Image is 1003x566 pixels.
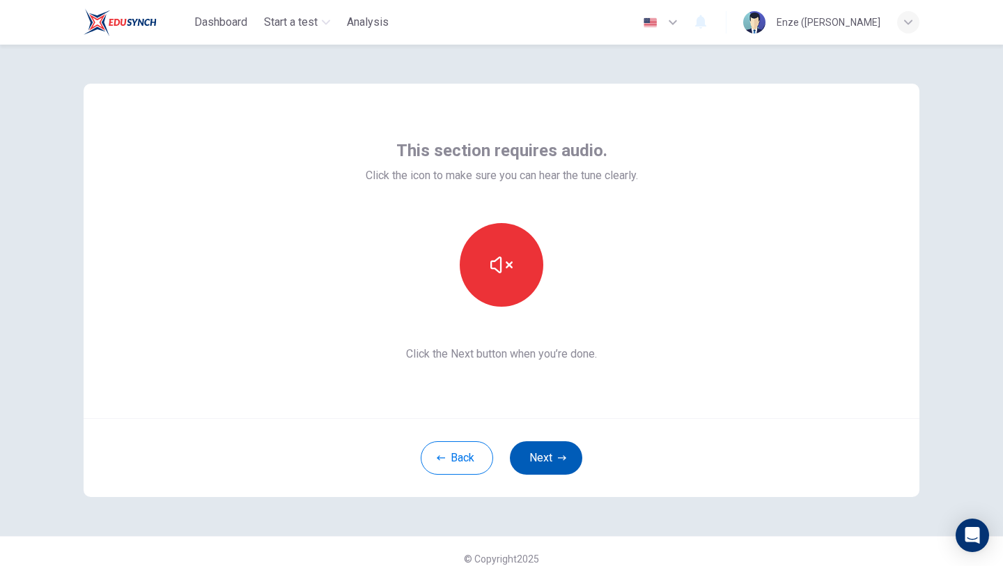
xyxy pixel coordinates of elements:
[341,10,394,35] button: Analysis
[264,14,318,31] span: Start a test
[84,8,189,36] a: EduSynch logo
[956,519,989,552] div: Open Intercom Messenger
[366,167,638,184] span: Click the icon to make sure you can hear the tune clearly.
[743,11,765,33] img: Profile picture
[258,10,336,35] button: Start a test
[366,346,638,362] span: Click the Next button when you’re done.
[464,553,539,565] span: © Copyright 2025
[347,14,389,31] span: Analysis
[84,8,157,36] img: EduSynch logo
[396,139,607,162] span: This section requires audio.
[777,14,880,31] div: Enze ([PERSON_NAME]
[642,17,659,28] img: en
[421,441,493,475] button: Back
[510,441,582,475] button: Next
[194,14,247,31] span: Dashboard
[189,10,253,35] button: Dashboard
